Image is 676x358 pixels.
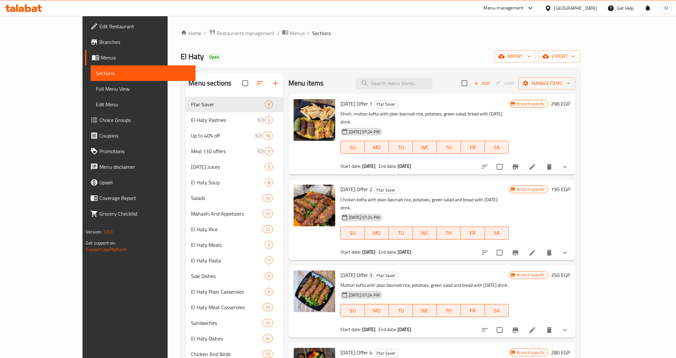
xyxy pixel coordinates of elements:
[96,85,190,93] span: Full Menu View
[191,241,264,249] span: El Haty Meals
[493,160,506,174] span: Select to update
[191,194,262,202] span: Salads
[440,228,458,238] span: TH
[346,292,382,298] span: [DATE] 07:24 PM
[186,284,283,299] div: El Haty Plain Casseroles5
[415,228,434,238] span: WE
[346,129,382,135] span: [DATE] 07:24 PM
[464,228,482,238] span: FR
[265,288,273,296] div: items
[340,248,361,256] span: Start date:
[494,50,536,62] button: import
[86,239,116,247] span: Get support on:
[191,350,262,358] span: Chicken And Birds
[340,196,509,212] p: Chicken kofta with plain basmati rice, potatoes, green salad and bread with [DATE] drink.
[340,162,361,170] span: Start date:
[343,306,362,315] span: SU
[551,271,570,280] h6: 350 EGP
[374,186,399,194] div: Ftar Saver
[255,132,262,139] svg: Inactive section
[265,179,273,186] div: items
[488,143,506,152] span: SA
[485,304,509,317] button: SA
[473,80,491,87] span: Add
[191,288,264,296] span: El Haty Plain Casseroles
[99,22,190,30] span: Edit Restaurant
[262,210,273,218] div: items
[415,143,434,152] span: WE
[191,100,264,108] div: Ftar Saver
[440,143,458,152] span: TH
[551,185,570,194] h6: 195 EGP
[85,128,196,143] a: Coupons
[282,29,305,37] a: Menus
[186,112,283,128] div: El Haty Pastries3
[294,99,335,141] img: Ramadan Offer 1
[340,281,509,289] p: Mutton kofta with plain basmati rice, potatoes, green salad and bread with [DATE] drink.
[437,227,461,240] button: TH
[374,349,399,357] div: Ftar Saver
[374,350,398,357] span: Ftar Saver
[263,211,273,217] span: 10
[542,245,557,260] button: delete
[186,221,283,237] div: El Haty Rice12
[188,78,231,88] h2: Menu sections
[340,348,372,357] span: [DATE] Offer 4
[312,29,331,37] span: Sections
[493,246,506,259] span: Select to update
[265,273,273,279] span: 6
[493,323,506,337] span: Select to update
[265,147,273,155] div: items
[191,210,262,218] span: Mahashi And Appetizers
[277,29,279,37] li: /
[99,132,190,139] span: Coupons
[294,271,335,312] img: Ramadan Offer 3
[561,249,569,257] svg: Show Choices
[191,116,257,124] span: El Haty Pastries
[542,159,557,175] button: delete
[515,350,548,356] span: Branch specific
[343,228,362,238] span: SU
[191,257,264,264] span: El Haty Pasta
[186,143,283,159] div: Meal 110 offers5
[91,97,196,112] a: Edit Menu
[413,304,437,317] button: WE
[415,306,434,315] span: WE
[263,320,273,326] span: 15
[378,325,397,334] span: End date:
[263,351,273,357] span: 15
[265,272,273,280] div: items
[413,141,437,154] button: WE
[367,143,386,152] span: MO
[191,225,262,233] span: El Haty Rice
[557,245,573,260] button: show more
[374,272,398,279] span: Ftar Saver
[262,335,273,342] div: items
[186,237,283,253] div: El Haty Meals0
[464,143,482,152] span: FR
[374,272,399,280] div: Ftar Saver
[191,147,257,155] div: Meal 110 offers
[85,143,196,159] a: Promotions
[374,186,398,194] span: Ftar Saver
[262,132,273,139] div: items
[529,326,536,334] a: Edit menu item
[515,101,548,107] span: Branch specific
[186,175,283,190] div: El Haty Soup8
[524,79,570,87] span: Manage items
[471,78,492,88] button: Add
[191,179,264,186] div: El Haty Soup
[96,100,190,108] span: Edit Menu
[362,162,376,170] b: [DATE]
[186,331,283,346] div: El Haty Dishes24
[186,190,283,206] div: Salads14
[99,210,190,218] span: Grocery Checklist
[488,228,506,238] span: SA
[263,133,273,139] span: 18
[263,195,273,201] span: 14
[343,143,362,152] span: SU
[398,248,411,256] b: [DATE]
